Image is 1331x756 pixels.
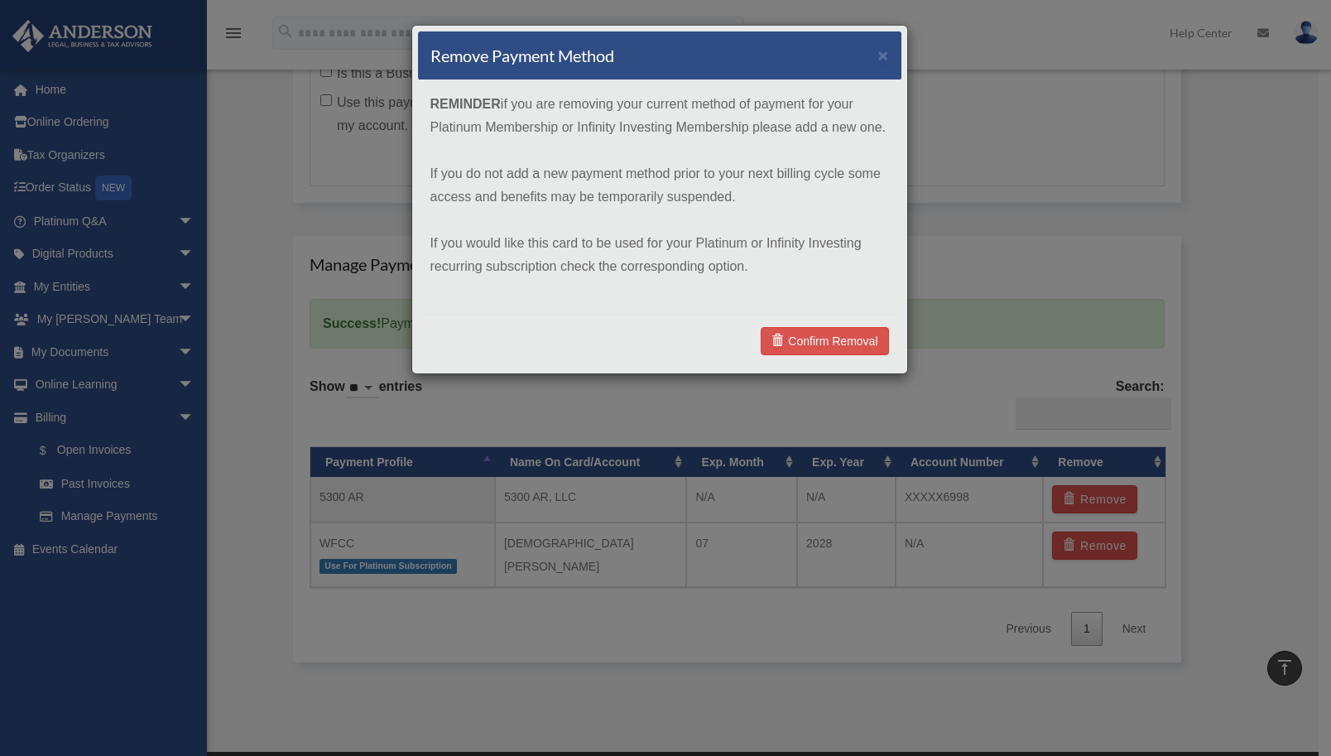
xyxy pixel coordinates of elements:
strong: REMINDER [430,97,501,111]
button: × [878,46,889,64]
a: Confirm Removal [761,327,888,355]
p: If you would like this card to be used for your Platinum or Infinity Investing recurring subscrip... [430,232,889,278]
h4: Remove Payment Method [430,44,614,67]
p: If you do not add a new payment method prior to your next billing cycle some access and benefits ... [430,162,889,209]
div: if you are removing your current method of payment for your Platinum Membership or Infinity Inves... [418,80,901,314]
